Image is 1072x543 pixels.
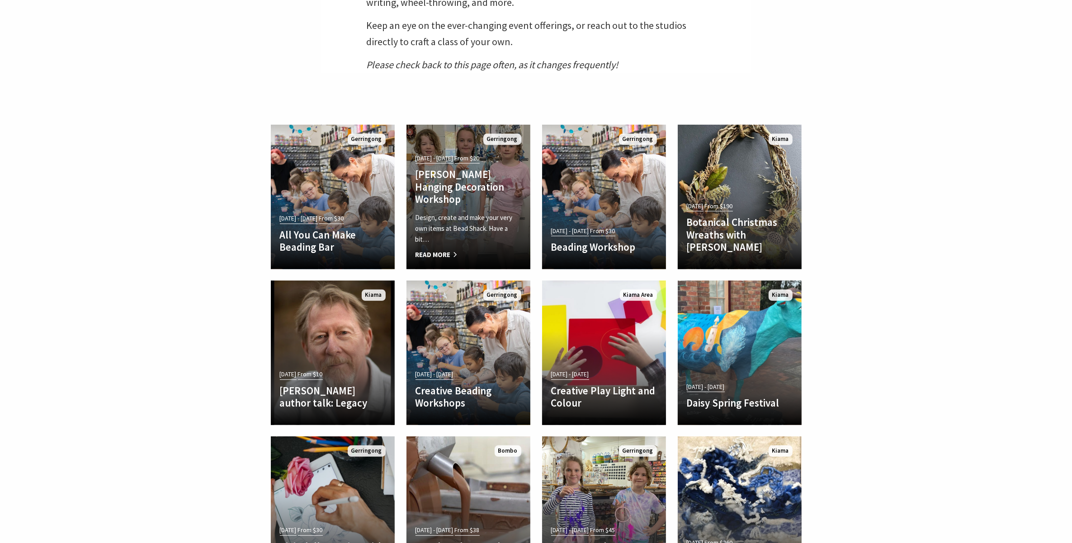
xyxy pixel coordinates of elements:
span: [DATE] - [DATE] [551,369,589,379]
a: [DATE] From $10 [PERSON_NAME] author talk: Legacy Kiama [271,281,395,425]
span: Gerringong [483,134,521,145]
span: From $45 [590,525,615,535]
span: From $30 [298,525,323,535]
span: [DATE] - [DATE] [416,525,453,535]
span: [DATE] [280,369,297,379]
span: Kiama [362,290,386,301]
span: From $30 [319,213,344,224]
span: [DATE] - [DATE] [416,153,453,164]
span: [DATE] - [DATE] [551,525,589,535]
h4: Botanical Christmas Wreaths with [PERSON_NAME] [687,216,793,253]
h4: [PERSON_NAME] author talk: Legacy [280,384,386,409]
span: [DATE] - [DATE] [280,213,318,224]
h4: Daisy Spring Festival [687,397,793,409]
h4: Creative Beading Workshops [416,384,521,409]
a: [DATE] From $190 Botanical Christmas Wreaths with [PERSON_NAME] Kiama [678,125,802,269]
a: [DATE] - [DATE] From $30 All You Can Make Beading Bar Gerringong [271,125,395,269]
a: [DATE] - [DATE] Creative Play Light and Colour Kiama Area [542,281,666,425]
span: Kiama Area [620,290,657,301]
h4: [PERSON_NAME] Hanging Decoration Workshop [416,168,521,206]
span: From $38 [455,525,480,535]
a: [DATE] - [DATE] From $20 [PERSON_NAME] Hanging Decoration Workshop Design, create and make your v... [406,125,530,269]
span: From $20 [455,153,480,164]
span: From $190 [705,201,733,211]
span: [DATE] - [DATE] [551,226,589,236]
span: Read More [416,249,521,260]
span: Gerringong [619,445,657,457]
a: [DATE] - [DATE] Creative Beading Workshops Gerringong [406,281,530,425]
span: [DATE] [687,201,704,211]
h4: Creative Play Light and Colour [551,384,657,409]
p: Keep an eye on the ever-changing event offerings, or reach out to the studios directly to craft a... [367,18,706,49]
span: Kiama [769,290,793,301]
em: Please check back to this page often, as it changes frequently! [367,58,619,71]
span: [DATE] [280,525,297,535]
span: Gerringong [348,445,386,457]
h4: Beading Workshop [551,241,657,253]
span: [DATE] - [DATE] [687,382,725,392]
span: Gerringong [348,134,386,145]
span: Gerringong [483,290,521,301]
span: From $10 [298,369,323,379]
span: Kiama [769,134,793,145]
span: Kiama [769,445,793,457]
span: [DATE] - [DATE] [416,369,453,379]
span: Gerringong [619,134,657,145]
a: [DATE] - [DATE] From $30 Beading Workshop Gerringong [542,125,666,269]
a: [DATE] - [DATE] Daisy Spring Festival Kiama [678,281,802,425]
span: Bombo [495,445,521,457]
h4: All You Can Make Beading Bar [280,229,386,253]
p: Design, create and make your very own items at Bead Shack. Have a bit… [416,212,521,245]
span: From $30 [590,226,615,236]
